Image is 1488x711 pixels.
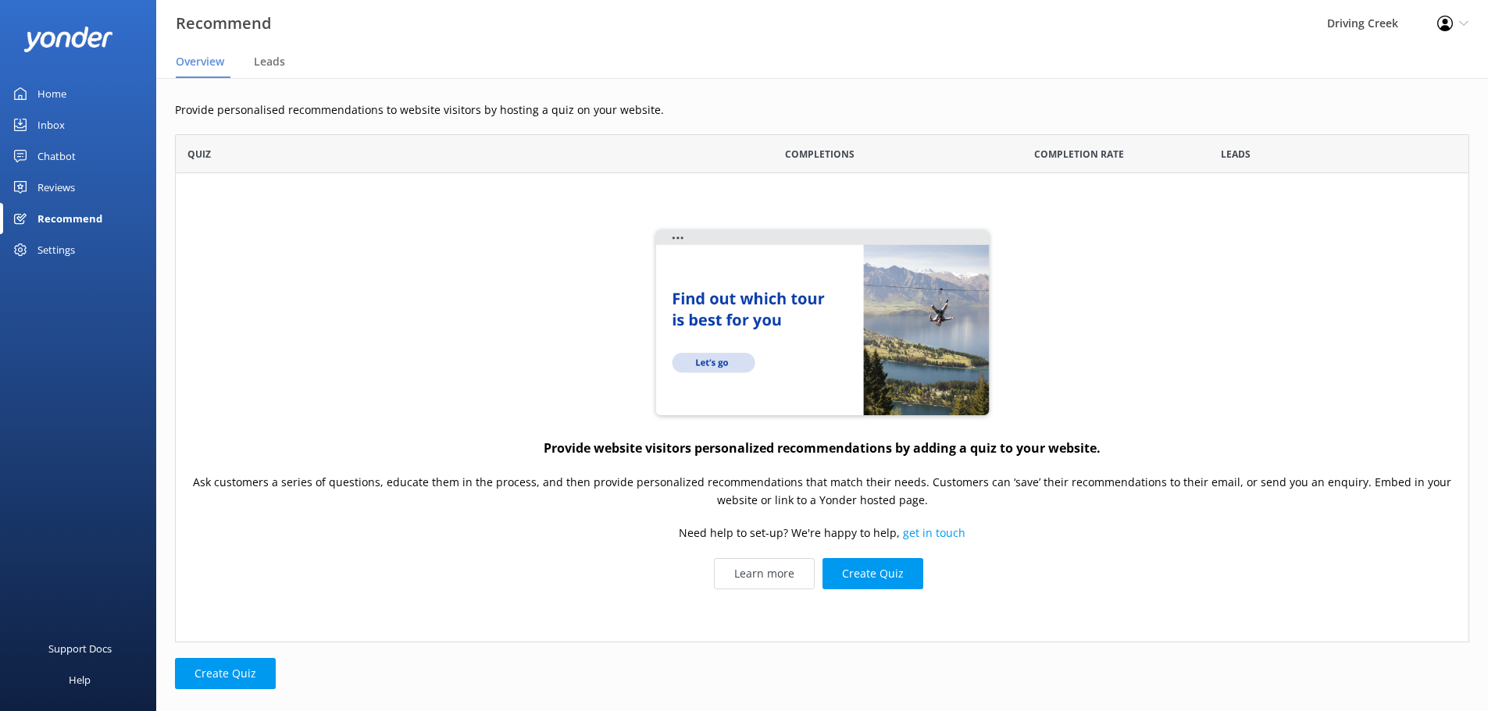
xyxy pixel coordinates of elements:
[175,173,1469,642] div: grid
[544,439,1101,459] h4: Provide website visitors personalized recommendations by adding a quiz to your website.
[1221,147,1251,162] span: Leads
[37,172,75,203] div: Reviews
[37,203,102,234] div: Recommend
[69,664,91,695] div: Help
[823,558,923,589] button: Create Quiz
[785,147,855,162] span: Completions
[651,226,994,421] img: quiz-website...
[903,526,965,541] a: get in touch
[175,101,1469,119] p: Provide personalised recommendations to website visitors by hosting a quiz on your website.
[187,147,211,162] span: Quiz
[1034,147,1124,162] span: Completion Rate
[37,140,76,172] div: Chatbot
[37,78,66,109] div: Home
[23,27,113,52] img: yonder-white-logo.png
[679,525,965,542] p: Need help to set-up? We're happy to help,
[254,54,285,69] span: Leads
[37,234,75,265] div: Settings
[714,558,815,589] a: Learn more
[176,54,224,69] span: Overview
[48,633,112,664] div: Support Docs
[176,11,271,36] h3: Recommend
[37,109,65,140] div: Inbox
[175,658,276,689] button: Create Quiz
[191,475,1453,510] p: Ask customers a series of questions, educate them in the process, and then provide personalized r...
